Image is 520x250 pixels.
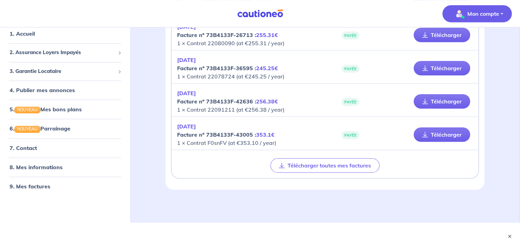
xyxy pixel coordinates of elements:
strong: Facture nº 73B4133F-36595 : [177,65,278,72]
div: 2. Assurance Loyers Impayés [3,46,127,59]
strong: Facture nº 73B4133F-26713 : [177,32,278,38]
span: PAYÉE [342,65,359,73]
div: 1. Accueil [3,27,127,40]
em: 353.1€ [256,131,275,138]
p: 1 × Contrat 22091211 (at €256.38 / year) [177,89,325,114]
p: 1 × Contrat F0snFV (at €353.10 / year) [177,122,325,147]
button: illu_account_valid_menu.svgMon compte [442,5,512,22]
div: 9. Mes factures [3,179,127,193]
span: PAYÉE [342,131,359,139]
strong: Facture nº 73B4133F-42636 : [177,98,278,105]
a: Télécharger [414,94,470,109]
p: Mon compte [467,10,499,18]
span: 3. Garantie Locataire [10,67,115,75]
p: 1 × Contrat 22080090 (at €255.31 / year) [177,23,325,47]
div: 6.NOUVEAUParrainage [3,122,127,135]
p: 1 × Contrat 22078724 (at €245.25 / year) [177,56,325,80]
button: Télécharger toutes mes factures [270,158,379,173]
strong: Facture nº 73B4133F-43005 : [177,131,275,138]
span: 2. Assurance Loyers Impayés [10,49,115,57]
a: 8. Mes informations [10,163,63,170]
em: [DATE] [177,57,196,63]
a: Télécharger [414,127,470,142]
a: Télécharger [414,28,470,42]
div: 3. Garantie Locataire [3,64,127,78]
span: PAYÉE [342,98,359,106]
em: 255.31€ [256,32,278,38]
img: illu_account_valid_menu.svg [454,8,465,19]
em: [DATE] [177,23,196,30]
em: [DATE] [177,90,196,97]
a: 5.NOUVEAUMes bons plans [10,106,82,113]
div: 8. Mes informations [3,160,127,174]
a: 4. Publier mes annonces [10,87,75,93]
button: × [506,233,513,240]
a: 6.NOUVEAUParrainage [10,125,70,132]
span: PAYÉE [342,32,359,39]
a: Télécharger [414,61,470,75]
a: 7. Contact [10,144,37,151]
div: 4. Publier mes annonces [3,83,127,97]
em: [DATE] [177,123,196,130]
div: 5.NOUVEAUMes bons plans [3,102,127,116]
div: 7. Contact [3,141,127,154]
em: 245.25€ [256,65,278,72]
a: 1. Accueil [10,30,35,37]
em: 256.38€ [256,98,278,105]
img: Cautioneo [235,9,286,18]
a: 9. Mes factures [10,183,50,189]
